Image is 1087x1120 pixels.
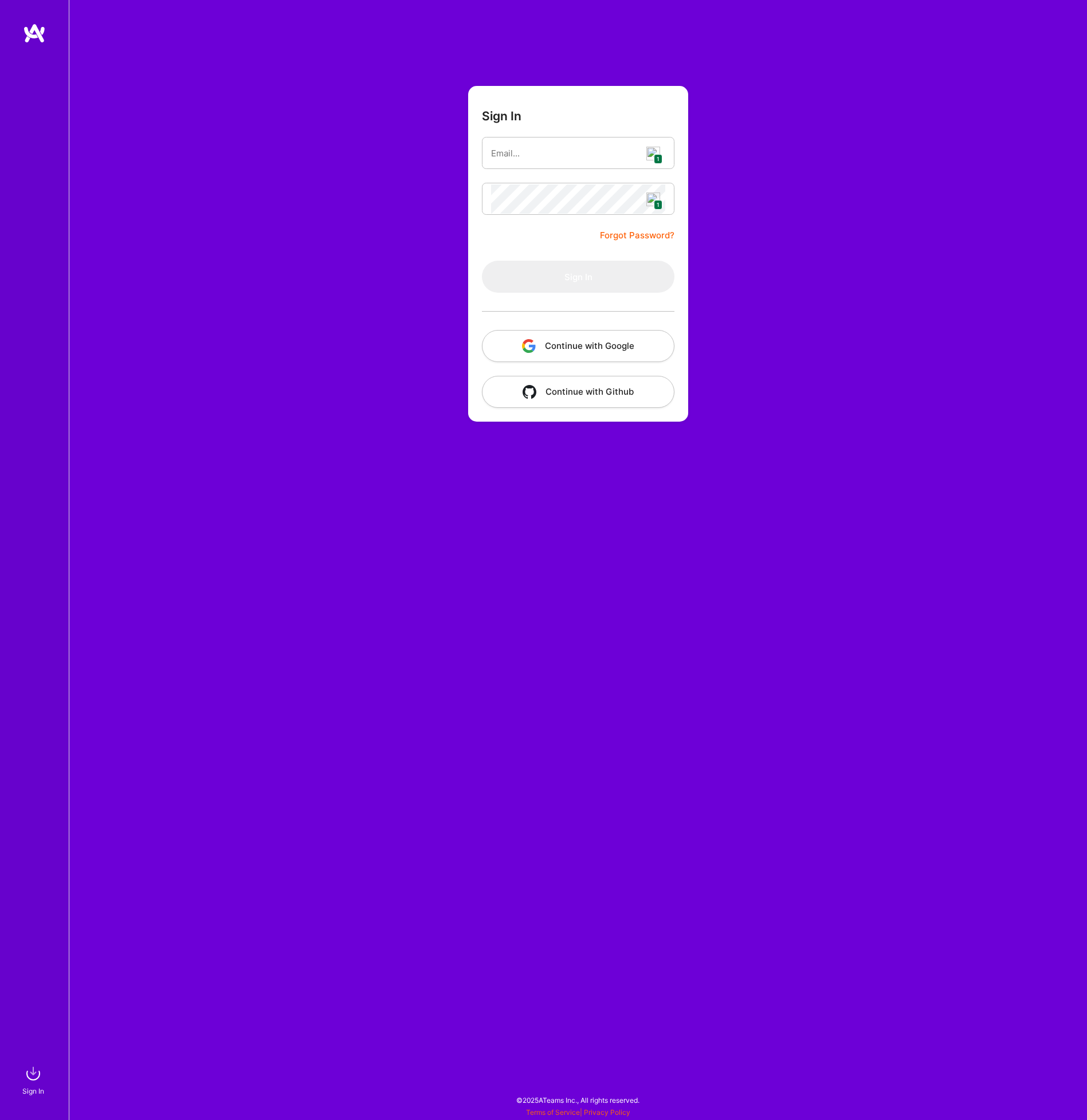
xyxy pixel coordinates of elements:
[23,23,46,44] img: logo
[526,1108,580,1117] a: Terms of Service
[654,154,662,164] span: 1
[491,139,665,168] input: Email...
[22,1085,44,1097] div: Sign In
[600,229,674,242] a: Forgot Password?
[482,376,674,408] button: Continue with Github
[522,339,536,353] img: icon
[526,1108,630,1117] span: |
[482,109,521,123] h3: Sign In
[24,1062,45,1097] a: sign inSign In
[69,1086,1087,1114] div: © 2025 ATeams Inc., All rights reserved.
[654,200,662,210] span: 1
[646,147,660,160] img: npw-badge-icon.svg
[482,330,674,362] button: Continue with Google
[22,1062,45,1085] img: sign in
[523,385,536,399] img: icon
[482,261,674,293] button: Sign In
[584,1108,630,1117] a: Privacy Policy
[646,192,660,206] img: npw-badge-icon.svg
